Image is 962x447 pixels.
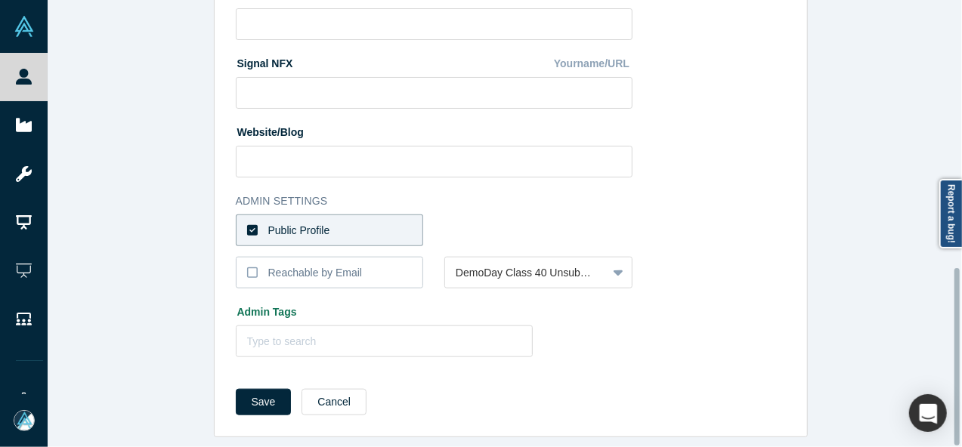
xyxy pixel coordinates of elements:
img: Alchemist Vault Logo [14,16,35,37]
div: Reachable by Email [268,265,363,281]
h3: Admin Settings [236,193,633,209]
label: Signal NFX [236,51,293,72]
img: Mia Scott's Account [14,410,35,431]
div: Yourname/URL [554,51,633,77]
label: Website/Blog [236,119,304,140]
button: Save [236,389,292,415]
a: Report a bug! [939,179,962,248]
div: Public Profile [268,223,330,239]
button: Cancel [302,389,367,415]
label: Admin Tags [236,299,633,320]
